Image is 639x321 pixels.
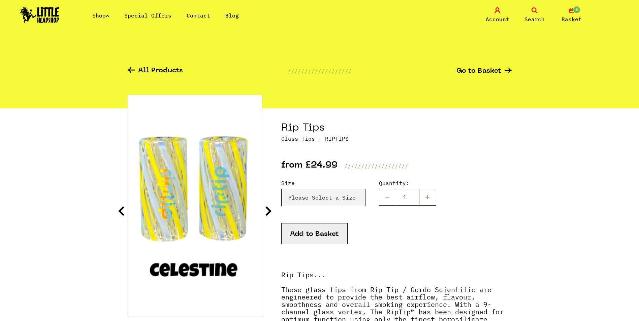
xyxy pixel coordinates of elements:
[555,7,588,23] a: 0 Basket
[225,12,239,19] a: Blog
[281,162,338,170] p: from £24.99
[379,179,436,187] label: Quantity:
[396,189,419,206] input: 1
[524,15,545,23] span: Search
[288,67,352,75] p: ///////////////////
[518,7,551,23] a: Search
[573,6,581,14] span: 0
[20,7,59,23] img: Little Head Shop Logo
[128,67,183,75] a: All Products
[92,12,109,19] a: Shop
[281,223,348,244] button: Add to Basket
[486,15,509,23] span: Account
[281,135,512,143] p: · RIPTIPS
[187,12,210,19] a: Contact
[281,122,512,135] h1: Rip Tips
[344,162,408,170] p: ///////////////////
[128,122,262,289] img: Rip Tips image 1
[281,179,365,187] label: Size
[456,68,512,75] a: Go to Basket
[124,12,171,19] a: Special Offers
[562,15,582,23] span: Basket
[281,135,315,142] a: Glass Tips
